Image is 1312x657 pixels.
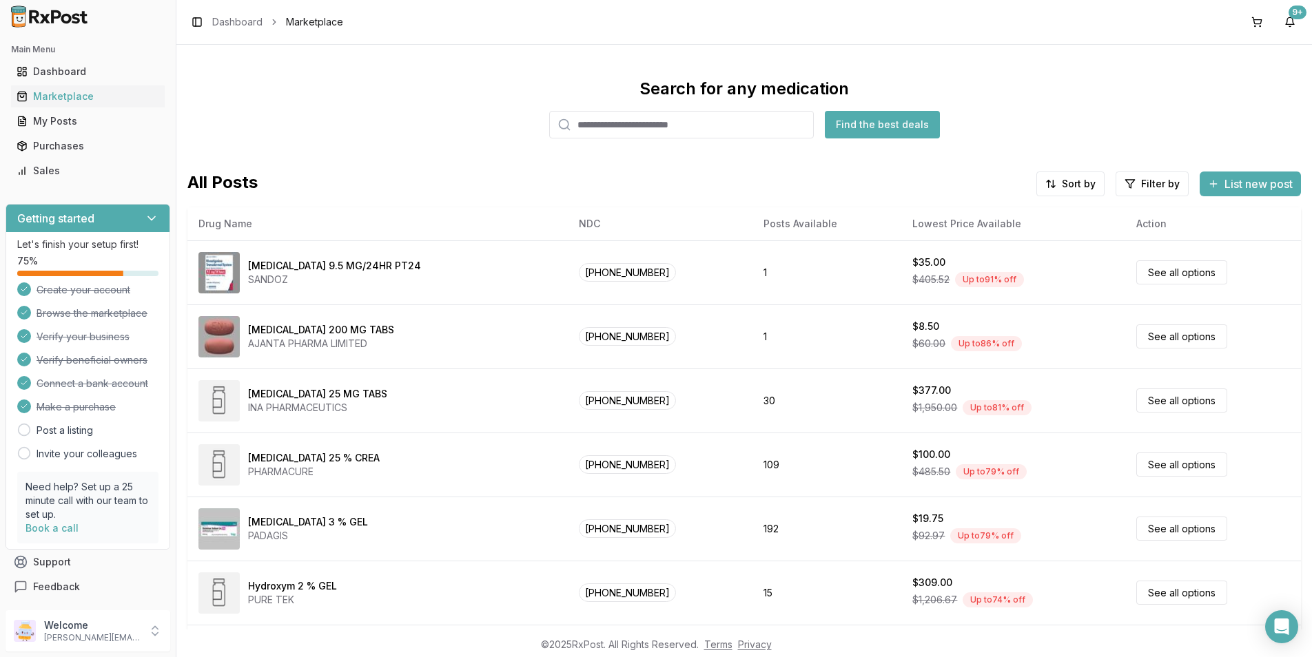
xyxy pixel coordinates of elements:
[1136,517,1227,541] a: See all options
[6,160,170,182] button: Sales
[1265,610,1298,643] div: Open Intercom Messenger
[248,451,380,465] div: [MEDICAL_DATA] 25 % CREA
[912,384,951,397] div: $377.00
[1136,260,1227,284] a: See all options
[17,90,159,103] div: Marketplace
[248,515,368,529] div: [MEDICAL_DATA] 3 % GEL
[6,85,170,107] button: Marketplace
[1136,324,1227,348] a: See all options
[17,210,94,227] h3: Getting started
[212,15,263,29] a: Dashboard
[33,580,80,594] span: Feedback
[912,401,957,415] span: $1,950.00
[1136,581,1227,605] a: See all options
[956,464,1027,479] div: Up to 79 % off
[912,448,950,461] div: $100.00
[912,337,945,351] span: $60.00
[704,638,732,650] a: Terms
[752,432,901,497] td: 109
[25,480,150,521] p: Need help? Set up a 25 minute call with our team to set up.
[198,252,240,293] img: Rivastigmine 9.5 MG/24HR PT24
[912,320,939,333] div: $8.50
[579,327,676,346] span: [PHONE_NUMBER]
[752,368,901,432] td: 30
[198,572,240,614] img: Hydroxym 2 % GEL
[912,273,950,286] span: $405.52
[752,561,901,625] td: 15
[1036,171,1105,196] button: Sort by
[248,593,337,607] div: PURE TEK
[37,306,147,320] span: Browse the marketplace
[752,304,901,368] td: 1
[248,259,421,273] div: [MEDICAL_DATA] 9.5 MG/24HR PT24
[37,424,93,437] a: Post a listing
[752,207,901,240] th: Posts Available
[198,316,240,357] img: Entacapone 200 MG TABS
[955,272,1024,287] div: Up to 91 % off
[1125,207,1301,240] th: Action
[37,400,116,414] span: Make a purchase
[825,111,940,138] button: Find the best deals
[912,576,952,590] div: $309.00
[1200,178,1301,192] a: List new post
[248,529,368,543] div: PADAGIS
[17,238,158,251] p: Let's finish your setup first!
[951,336,1022,351] div: Up to 86 % off
[950,528,1021,543] div: Up to 79 % off
[912,593,957,607] span: $1,206.67
[1289,6,1306,19] div: 9+
[187,207,568,240] th: Drug Name
[579,391,676,410] span: [PHONE_NUMBER]
[579,455,676,474] span: [PHONE_NUMBER]
[11,59,165,84] a: Dashboard
[14,620,36,642] img: User avatar
[1141,177,1180,191] span: Filter by
[17,114,159,128] div: My Posts
[11,134,165,158] a: Purchases
[6,574,170,599] button: Feedback
[1200,171,1301,196] button: List new post
[6,6,94,28] img: RxPost Logo
[6,110,170,132] button: My Posts
[248,401,387,415] div: INA PHARMACEUTICS
[17,139,159,153] div: Purchases
[912,512,943,525] div: $19.75
[248,273,421,286] div: SANDOZ
[198,444,240,486] img: Methyl Salicylate 25 % CREA
[248,465,380,479] div: PHARMACURE
[248,579,337,593] div: Hydroxym 2 % GEL
[37,353,147,367] span: Verify beneficial owners
[37,447,137,461] a: Invite your colleagues
[963,400,1032,415] div: Up to 81 % off
[1136,452,1227,477] a: See all options
[198,380,240,421] img: Diclofenac Potassium 25 MG TABS
[6,135,170,157] button: Purchases
[37,283,130,297] span: Create your account
[639,78,849,100] div: Search for any medication
[752,240,901,304] td: 1
[11,158,165,183] a: Sales
[286,15,343,29] span: Marketplace
[963,592,1033,607] div: Up to 74 % off
[11,109,165,134] a: My Posts
[17,65,159,79] div: Dashboard
[912,465,950,479] span: $485.50
[579,263,676,282] span: [PHONE_NUMBER]
[11,84,165,109] a: Marketplace
[44,618,140,632] p: Welcome
[912,255,945,269] div: $35.00
[579,519,676,538] span: [PHONE_NUMBER]
[248,387,387,401] div: [MEDICAL_DATA] 25 MG TABS
[752,497,901,561] td: 192
[1279,11,1301,33] button: 9+
[248,323,394,337] div: [MEDICAL_DATA] 200 MG TABS
[248,337,394,351] div: AJANTA PHARMA LIMITED
[37,330,130,344] span: Verify your business
[1224,176,1293,192] span: List new post
[25,522,79,534] a: Book a call
[1062,177,1096,191] span: Sort by
[44,632,140,643] p: [PERSON_NAME][EMAIL_ADDRESS][DOMAIN_NAME]
[6,61,170,83] button: Dashboard
[187,171,258,196] span: All Posts
[17,164,159,178] div: Sales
